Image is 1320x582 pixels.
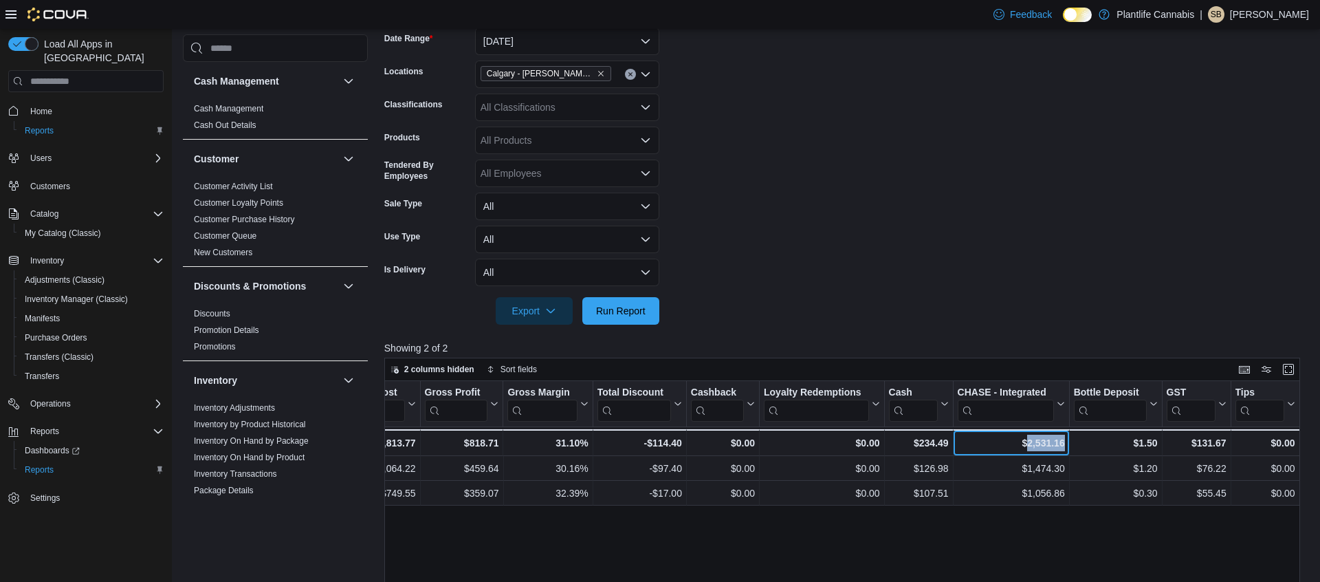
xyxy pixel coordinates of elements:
div: Gross Margin [507,387,577,400]
span: Reports [19,122,164,139]
button: Open list of options [640,135,651,146]
a: Inventory Transactions [194,469,277,479]
span: Manifests [19,310,164,327]
div: Bottle Deposit [1073,387,1146,422]
button: Manifests [14,309,169,328]
button: Display options [1258,361,1275,378]
a: Adjustments (Classic) [19,272,110,288]
span: Inventory Manager (Classic) [19,291,164,308]
span: Calgary - Shepard Regional [481,66,611,81]
label: Classifications [384,99,443,110]
div: $0.00 [764,435,880,451]
div: Loyalty Redemptions [764,387,869,400]
button: Discounts & Promotions [340,278,357,294]
div: -$17.00 [597,485,682,502]
a: Customer Activity List [194,182,273,191]
span: Promotions [194,341,236,352]
div: $107.51 [888,485,948,502]
div: $126.98 [888,460,948,477]
button: Home [3,100,169,120]
button: Open list of options [640,102,651,113]
button: Catalog [25,206,64,222]
button: Inventory [340,372,357,389]
span: Home [30,106,52,117]
span: Cash Out Details [194,120,256,131]
div: Samantha Berting [1208,6,1224,23]
button: Customer [340,151,357,167]
button: Cash Management [340,73,357,89]
a: Manifests [19,310,65,327]
span: 2 columns hidden [404,364,474,375]
div: $0.00 [691,460,755,477]
div: Cashback [691,387,744,400]
p: [PERSON_NAME] [1230,6,1309,23]
div: 31.10% [507,435,588,451]
div: $131.67 [1166,435,1226,451]
button: Transfers [14,367,169,386]
div: $1,474.30 [957,460,1064,477]
label: Sale Type [384,198,422,209]
button: All [475,226,659,253]
div: Cash [888,387,937,422]
a: Inventory by Product Historical [194,420,306,429]
span: Purchase Orders [19,330,164,346]
span: Reports [19,462,164,478]
span: Customer Purchase History [194,214,295,225]
button: Bottle Deposit [1073,387,1157,422]
div: Tips [1235,387,1284,400]
a: Dashboards [14,441,169,460]
span: Catalog [30,208,58,219]
div: $0.00 [1235,435,1295,451]
a: Customers [25,178,76,195]
div: GST [1166,387,1215,400]
button: Inventory Manager (Classic) [14,290,169,309]
div: Total Discount [597,387,670,400]
span: Cash Management [194,103,263,114]
button: [DATE] [475,28,659,55]
button: Gross Profit [424,387,498,422]
button: CHASE - Integrated [957,387,1064,422]
span: Dashboards [25,445,80,456]
span: Discounts [194,308,230,319]
div: $359.07 [424,485,498,502]
span: Customer Loyalty Points [194,197,283,208]
div: Total Cost [351,387,404,400]
button: Cashback [691,387,755,422]
button: Settings [3,488,169,508]
span: Inventory by Product Historical [194,419,306,430]
button: Cash Management [194,74,338,88]
div: $1,813.77 [351,435,415,451]
a: Transfers [19,368,65,385]
span: Inventory Transactions [194,468,277,479]
label: Use Type [384,231,420,242]
a: Customer Loyalty Points [194,198,283,208]
span: Customer Activity List [194,181,273,192]
span: Inventory Adjustments [194,402,275,413]
span: Customers [25,177,164,195]
a: Inventory On Hand by Product [194,453,305,462]
button: Reports [14,121,169,140]
div: Cash [888,387,937,400]
div: 32.39% [507,485,588,502]
label: Tendered By Employees [384,160,470,182]
span: Run Report [596,304,646,318]
label: Is Delivery [384,264,426,275]
div: Customer [183,178,368,266]
span: Transfers (Classic) [19,349,164,365]
span: Inventory On Hand by Package [194,435,309,446]
span: Reports [30,426,59,437]
a: New Customers [194,248,252,257]
a: Purchase Orders [19,330,93,346]
p: Showing 2 of 2 [384,341,1309,355]
div: $1.20 [1074,460,1158,477]
button: Purchase Orders [14,328,169,347]
button: Customer [194,152,338,166]
label: Date Range [384,33,433,44]
span: Operations [30,398,71,409]
span: Settings [25,489,164,506]
div: $0.00 [1235,460,1295,477]
button: Export [496,297,573,325]
button: Operations [3,394,169,413]
div: Bottle Deposit [1073,387,1146,400]
span: Adjustments (Classic) [25,274,104,285]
